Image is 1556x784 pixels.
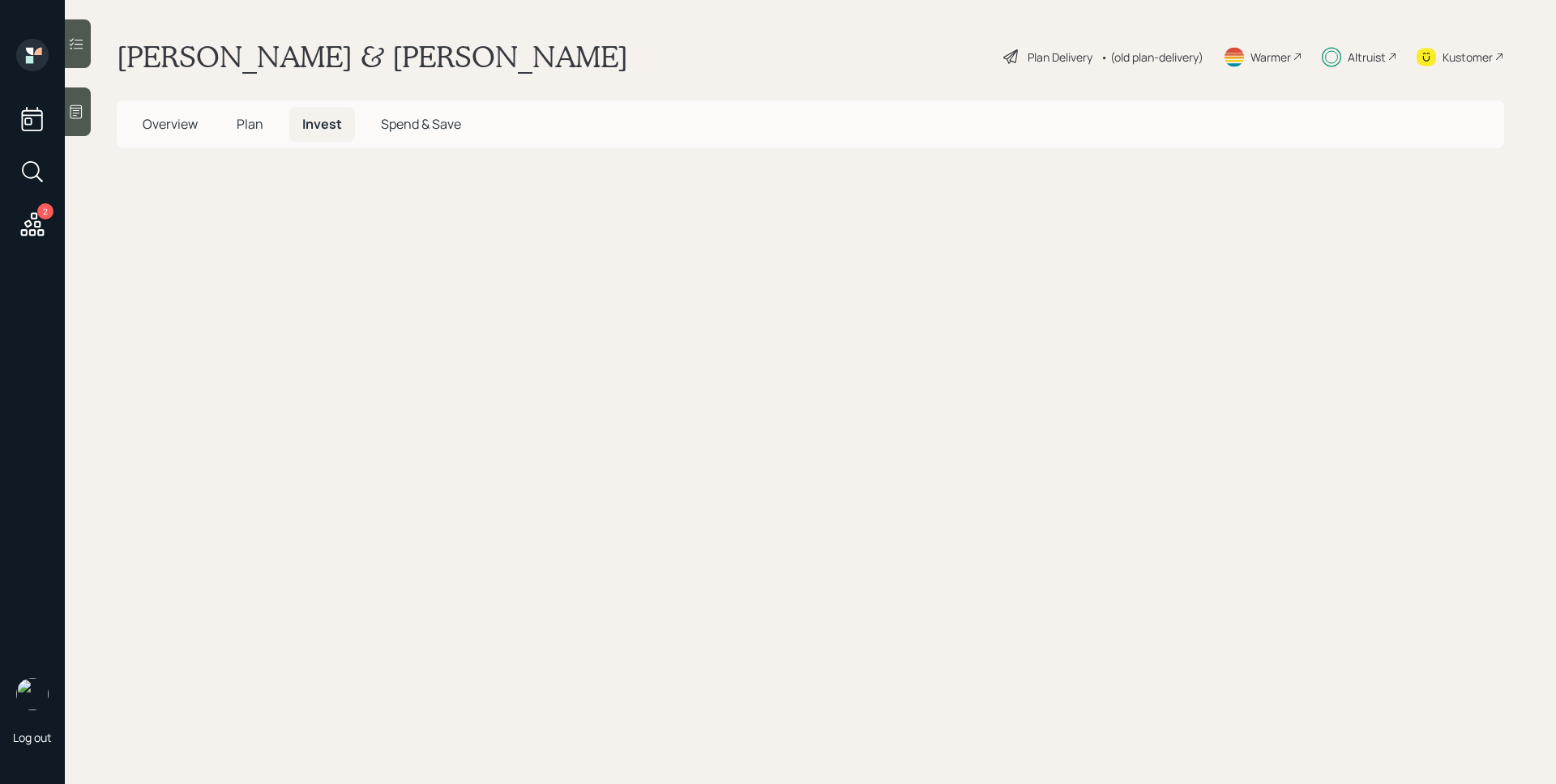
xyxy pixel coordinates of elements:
[302,115,342,133] span: Invest
[381,115,461,133] span: Spend & Save
[117,39,628,75] h1: [PERSON_NAME] & [PERSON_NAME]
[16,678,49,710] img: james-distasi-headshot.png
[237,115,263,133] span: Plan
[37,203,53,219] div: 2
[1443,49,1493,66] div: Kustomer
[1028,49,1092,66] div: Plan Delivery
[143,115,198,133] span: Overview
[1101,49,1203,66] div: • (old plan-delivery)
[1348,49,1386,66] div: Altruist
[13,730,52,745] div: Log out
[1250,49,1291,66] div: Warmer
